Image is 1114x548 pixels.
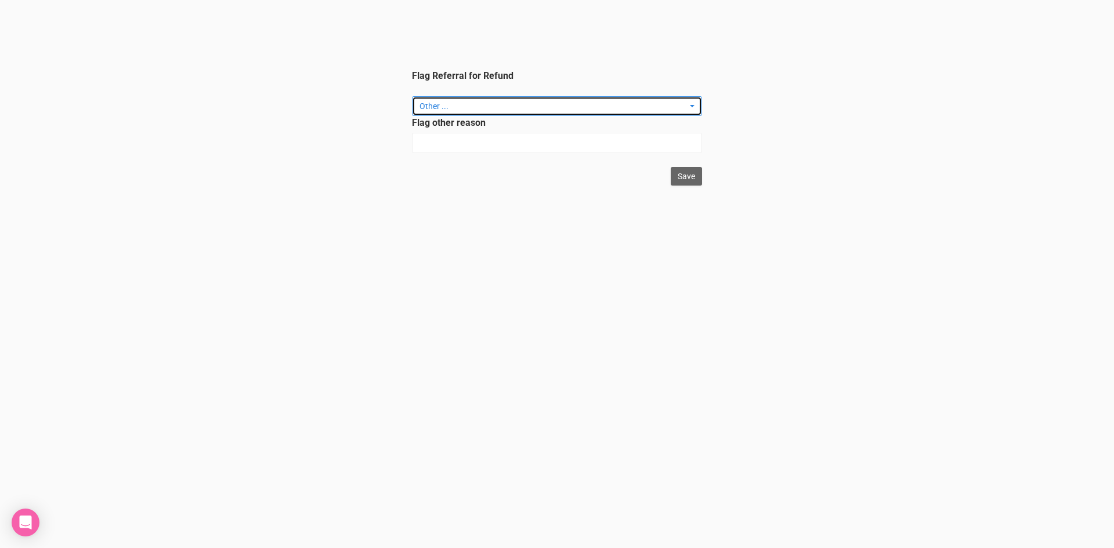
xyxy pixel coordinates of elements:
div: Open Intercom Messenger [12,509,39,536]
span: Other ... [419,100,687,112]
input: Save [671,167,702,186]
button: Other ... [412,96,702,116]
legend: Flag Referral for Refund [412,70,702,159]
label: Flag other reason [412,117,702,130]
